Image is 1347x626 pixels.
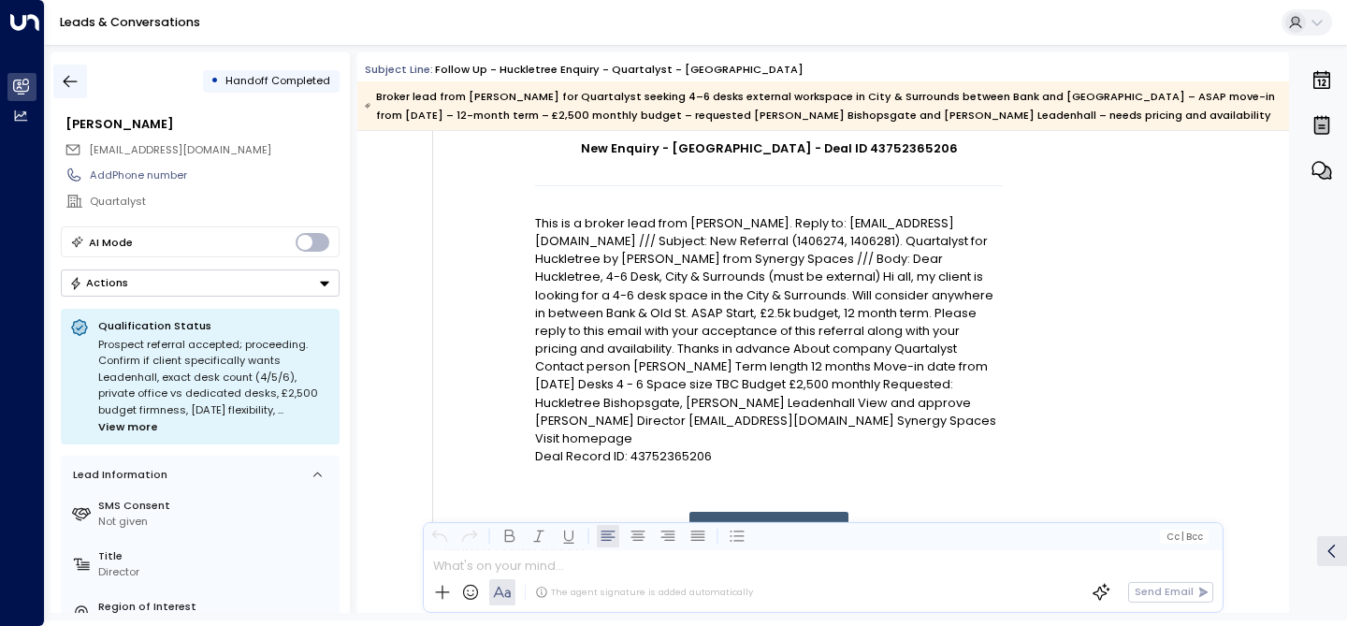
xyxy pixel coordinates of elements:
div: [PERSON_NAME] [65,115,339,133]
a: Leads & Conversations [60,14,200,30]
label: Region of Interest [98,599,333,615]
div: Actions [69,276,128,289]
label: SMS Consent [98,498,333,514]
div: AI Mode [89,233,133,252]
button: Actions [61,269,340,297]
div: The agent signature is added automatically [535,586,753,599]
div: AddPhone number [90,167,339,183]
a: View in HubSpot [689,512,848,548]
span: Subject Line: [365,62,433,77]
span: View more [98,419,158,436]
label: Title [98,548,333,564]
span: | [1181,531,1184,542]
span: [EMAIL_ADDRESS][DOMAIN_NAME] [89,142,271,157]
div: Quartalyst [90,194,339,210]
span: Handoff Completed [225,73,330,88]
h1: New Enquiry - [GEOGRAPHIC_DATA] - Deal ID 43752365206 [535,139,1003,157]
div: Lead Information [67,467,167,483]
div: Director [98,564,333,580]
button: Cc|Bcc [1160,530,1209,544]
div: Broker lead from [PERSON_NAME] for Quartalyst seeking 4–6 desks external workspace in City & Surr... [365,87,1280,124]
div: Not given [98,514,333,530]
button: Undo [428,525,451,547]
span: rharris@synergyspaces.co.uk [89,142,271,158]
span: Cc Bcc [1166,531,1203,542]
p: Qualification Status [98,318,330,333]
p: Deal Record ID: 43752365206 [535,447,1003,465]
div: Follow up - Huckletree Enquiry - Quartalyst - [GEOGRAPHIC_DATA] [435,62,804,78]
div: • [210,67,219,95]
div: Prospect referral accepted; proceeding. Confirm if client specifically wants Leadenhall, exact de... [98,337,330,436]
button: Redo [458,525,481,547]
p: This is a broker lead from [PERSON_NAME]. Reply to: [EMAIL_ADDRESS][DOMAIN_NAME] /// Subject: New... [535,214,1003,447]
div: Button group with a nested menu [61,269,340,297]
